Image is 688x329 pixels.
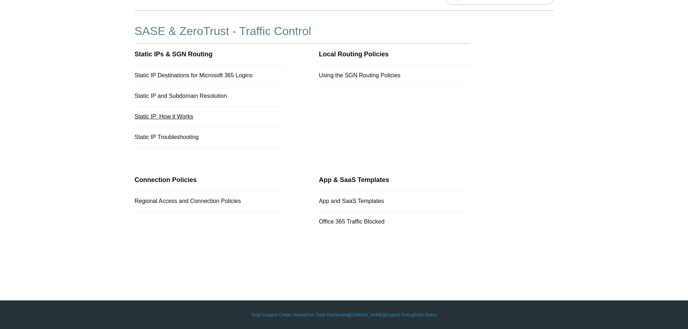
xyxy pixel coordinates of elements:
a: Static IP and Subdomain Resolution [135,93,227,99]
a: Regional Access and Connection Policies [135,198,241,204]
a: Office 365 Traffic Blocked [319,218,385,225]
a: App and SaaS Templates [319,198,384,204]
a: Connection Policies [135,176,197,183]
a: Your Todyl Dashboard [306,312,348,318]
a: Using the SGN Routing Policies [319,72,401,78]
a: Static IP Destinations for Microsoft 365 Logins [135,72,253,78]
a: App & SaaS Templates [319,176,389,183]
a: Support Policy [385,312,413,318]
a: [DOMAIN_NAME] [349,312,384,318]
a: Static IPs & SGN Routing [135,51,213,58]
a: Static IP: How it Works [135,113,193,120]
h1: SASE & ZeroTrust - Traffic Control [135,22,470,40]
a: Todyl Support Center Home [251,312,304,318]
div: | | | | [135,312,554,318]
a: SGN Status [414,312,437,318]
a: Static IP Troubleshooting [135,134,199,140]
a: Local Routing Policies [319,51,389,58]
